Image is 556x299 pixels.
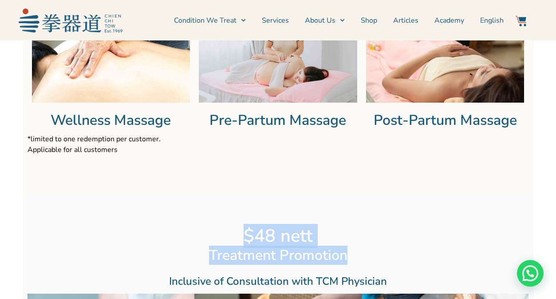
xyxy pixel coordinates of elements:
[361,9,377,32] a: Shop
[127,9,504,32] nav: Menu
[393,9,418,32] a: Articles
[156,225,400,247] h2: $48 nett
[199,112,357,129] h2: Pre-Partum Massage
[174,9,246,32] a: Condition We Treat
[305,9,345,32] a: About Us
[262,9,289,32] a: Services
[28,134,529,155] p: *limited to one redemption per customer. Applicable for all customers
[156,273,400,289] h2: Inclusive of Consultation with TCM Physician
[516,16,526,26] img: Website Icon-03
[366,112,524,129] h2: Post-Partum Massage
[32,112,190,129] h2: Wellness Massage
[480,15,504,26] span: English
[480,9,504,32] a: English
[156,247,400,264] h2: Treatment Promotion
[434,9,464,32] a: Academy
